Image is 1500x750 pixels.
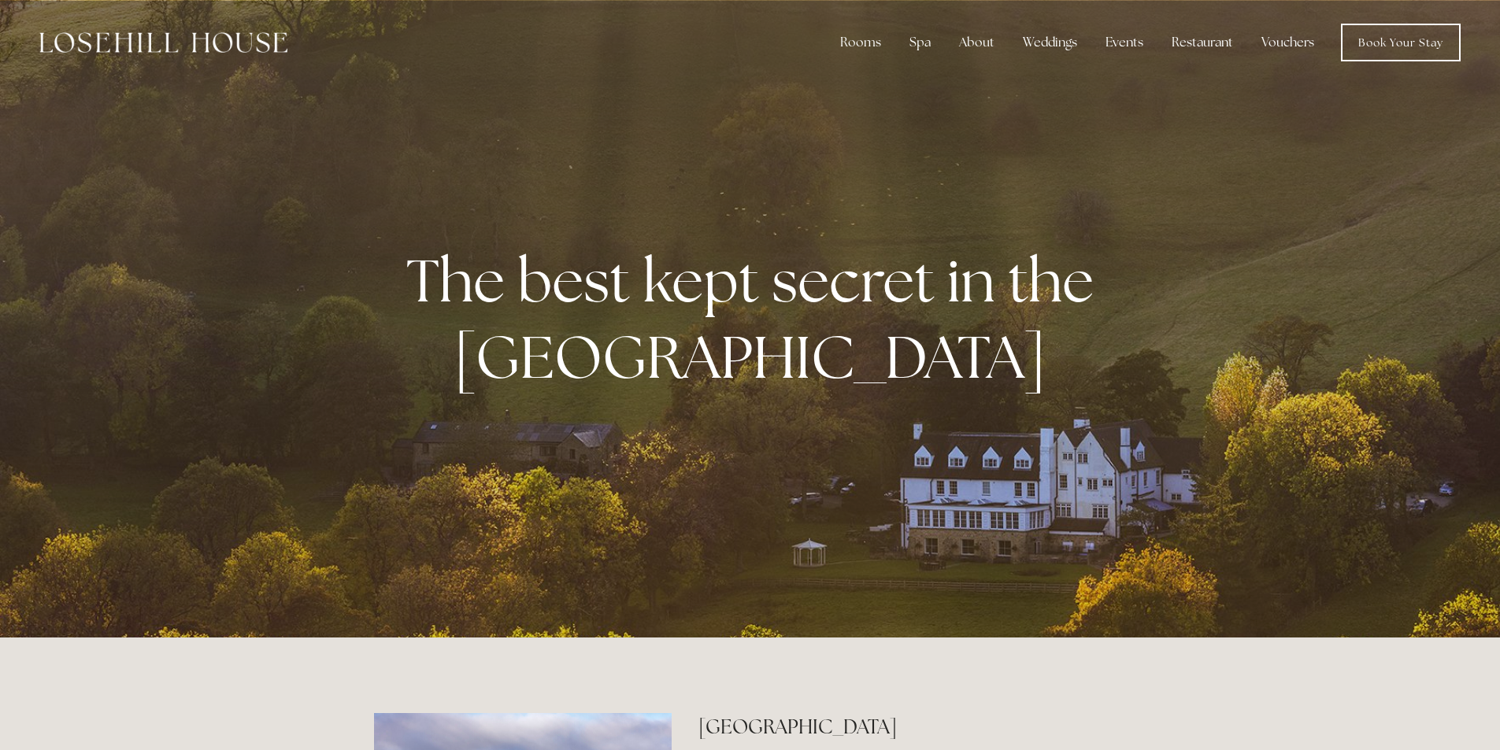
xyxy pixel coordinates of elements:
[1159,27,1246,58] div: Restaurant
[897,27,943,58] div: Spa
[946,27,1007,58] div: About
[828,27,894,58] div: Rooms
[1249,27,1327,58] a: Vouchers
[1010,27,1090,58] div: Weddings
[698,713,1126,741] h2: [GEOGRAPHIC_DATA]
[406,242,1106,396] strong: The best kept secret in the [GEOGRAPHIC_DATA]
[1341,24,1461,61] a: Book Your Stay
[1093,27,1156,58] div: Events
[39,32,287,53] img: Losehill House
